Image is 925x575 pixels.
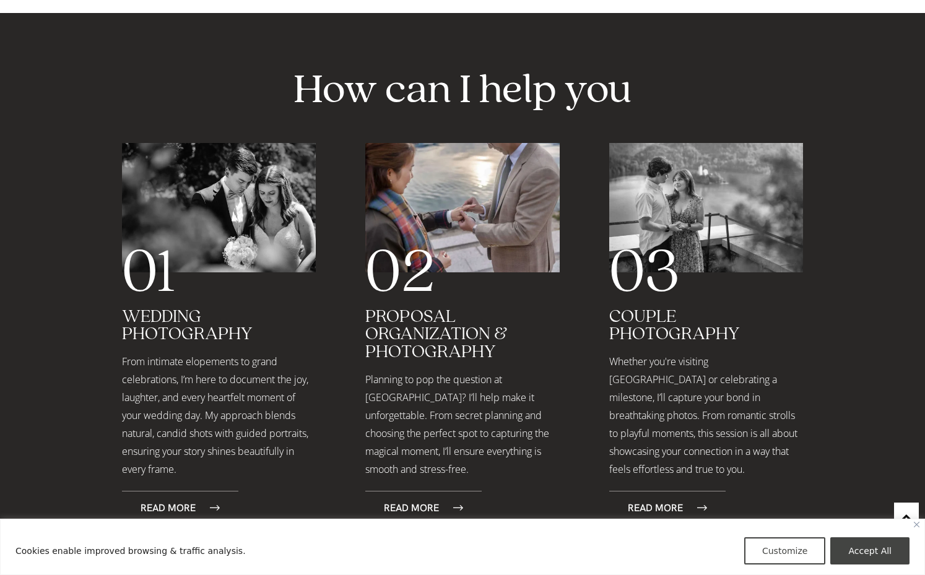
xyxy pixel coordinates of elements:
[141,503,196,513] span: Read More
[830,537,910,564] button: Accept All
[122,254,316,293] div: 01
[384,503,439,513] span: Read More
[116,69,809,112] h2: How can I help you
[15,543,246,558] p: Cookies enable improved browsing & traffic analysis.
[914,522,919,527] img: Close
[609,308,740,344] a: Couple Photography
[365,254,559,293] div: 02
[365,371,559,478] p: Planning to pop the question at [GEOGRAPHIC_DATA]? I’ll help make it unforgettable. From secret p...
[122,308,253,344] a: Wedding Photography
[365,491,482,524] a: Read More
[609,491,726,524] a: Read More
[122,353,316,478] p: From intimate elopements to grand celebrations, I’m here to document the joy, laughter, and every...
[609,254,803,293] div: 03
[365,308,508,362] a: Proposal Organization & Photography
[122,491,238,524] a: Read More
[744,537,826,564] button: Customize
[609,353,803,478] p: Whether you're visiting [GEOGRAPHIC_DATA] or celebrating a milestone, I’ll capture your bond in b...
[628,503,683,513] span: Read More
